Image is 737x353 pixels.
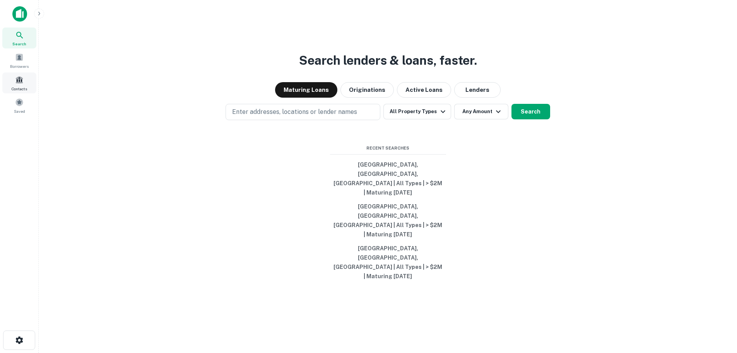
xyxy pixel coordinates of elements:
button: Any Amount [454,104,508,119]
button: Search [511,104,550,119]
a: Search [2,28,36,48]
button: Lenders [454,82,501,98]
a: Saved [2,95,36,116]
span: Search [12,41,26,47]
span: Recent Searches [330,145,446,152]
span: Borrowers [10,63,29,69]
span: Contacts [12,86,27,92]
h3: Search lenders & loans, faster. [299,51,477,70]
button: [GEOGRAPHIC_DATA], [GEOGRAPHIC_DATA], [GEOGRAPHIC_DATA] | All Types | > $2M | Maturing [DATE] [330,200,446,241]
span: Saved [14,108,25,114]
a: Contacts [2,72,36,93]
a: Borrowers [2,50,36,71]
p: Enter addresses, locations or lender names [232,107,357,117]
button: Originations [340,82,394,98]
button: [GEOGRAPHIC_DATA], [GEOGRAPHIC_DATA], [GEOGRAPHIC_DATA] | All Types | > $2M | Maturing [DATE] [330,158,446,200]
button: Maturing Loans [275,82,337,98]
iframe: Chat Widget [698,291,737,328]
button: Enter addresses, locations or lender names [226,104,380,120]
button: [GEOGRAPHIC_DATA], [GEOGRAPHIC_DATA], [GEOGRAPHIC_DATA] | All Types | > $2M | Maturing [DATE] [330,241,446,283]
button: Active Loans [397,82,451,98]
button: All Property Types [383,104,451,119]
img: capitalize-icon.png [12,6,27,22]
